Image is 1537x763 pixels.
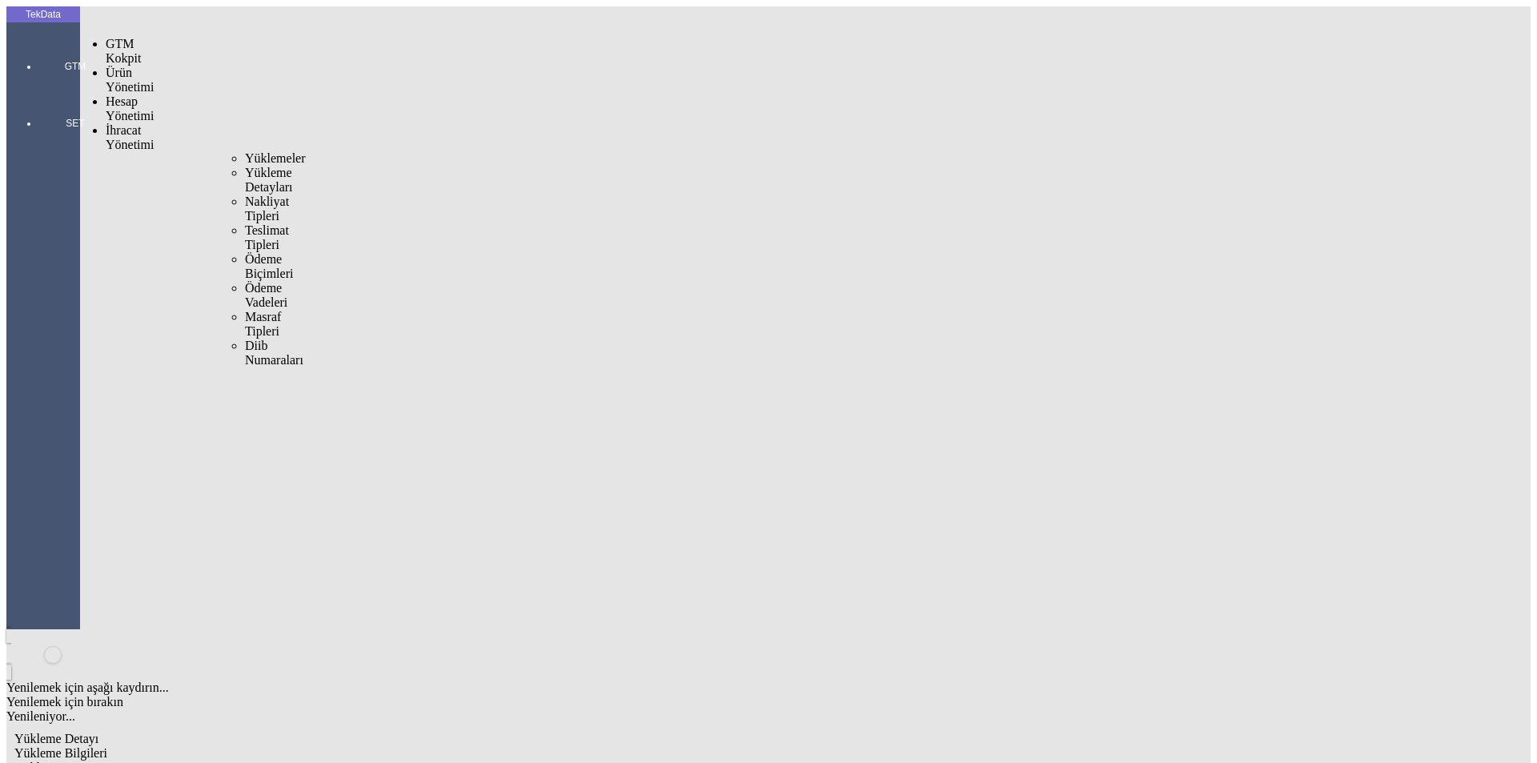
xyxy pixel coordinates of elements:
div: Yenilemek için aşağı kaydırın... [6,681,1290,695]
span: Yükleme Detayı [14,732,98,745]
span: Hesap Yönetimi [106,94,154,122]
div: TekData [6,8,80,21]
span: SET [51,117,99,130]
span: Ödeme Biçimleri [245,252,293,280]
span: Diib Numaraları [245,339,303,367]
div: Yenileniyor... [6,709,1290,724]
span: Masraf Tipleri [245,310,281,338]
span: Yüklemeler [245,151,306,165]
span: Nakliyat Tipleri [245,195,289,223]
span: GTM Kokpit [106,37,141,65]
div: Yenilemek için bırakın [6,695,1290,709]
span: İhracat Yönetimi [106,123,154,151]
span: Yükleme Detayları [245,166,293,194]
span: Ürün Yönetimi [106,66,154,94]
span: Yükleme Bilgileri [14,746,107,760]
span: Ödeme Vadeleri [245,281,287,309]
span: Teslimat Tipleri [245,223,289,251]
